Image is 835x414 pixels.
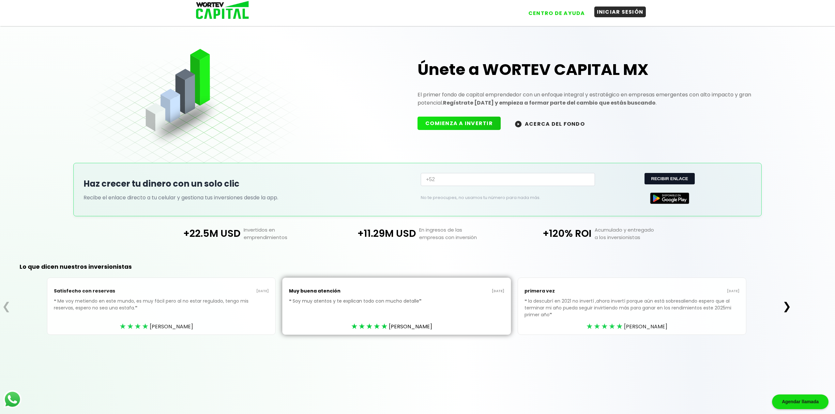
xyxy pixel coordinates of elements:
div: ★★★★★ [586,321,624,331]
h1: Únete a WORTEV CAPITAL MX [417,59,751,80]
p: Soy muy atentos y te explican todo con mucho detalle [289,298,504,314]
span: [PERSON_NAME] [389,322,432,331]
div: Agendar llamada [772,394,828,409]
span: ❞ [550,311,553,318]
div: ★★★★★ [351,321,389,331]
p: +22.5M USD [155,226,241,241]
p: [DATE] [397,289,504,294]
img: logos_whatsapp-icon.242b2217.svg [3,390,22,408]
img: wortev-capital-acerca-del-fondo [515,121,522,127]
strong: Regístrate [DATE] y empieza a formar parte del cambio que estás buscando [443,99,656,107]
p: No te preocupes, no usamos tu número para nada más. [421,195,584,201]
p: Satisfecho con reservas [54,284,161,298]
span: ❝ [54,298,57,304]
p: Muy buena atención [289,284,397,298]
button: ACERCA DEL FONDO [507,117,593,131]
span: ❝ [289,298,293,304]
button: CENTRO DE AYUDA [526,8,588,19]
h2: Haz crecer tu dinero con un solo clic [83,178,414,190]
a: COMIENZA A INVERTIR [417,120,507,127]
p: primera vez [524,284,632,298]
p: Recibe el enlace directo a tu celular y gestiona tus inversiones desde la app. [83,193,414,202]
img: Google Play [650,193,689,204]
button: COMIENZA A INVERTIR [417,117,501,130]
p: +120% ROI [505,226,591,241]
div: ★★★★ [120,321,150,331]
span: ❝ [524,298,528,304]
p: [DATE] [632,289,739,294]
p: [DATE] [161,289,269,294]
p: Invertidos en emprendimientos [240,226,330,241]
span: [PERSON_NAME] [624,322,667,331]
span: ❞ [135,305,139,311]
a: CENTRO DE AYUDA [519,3,588,19]
a: INICIAR SESIÓN [588,3,646,19]
p: El primer fondo de capital emprendedor con un enfoque integral y estratégico en empresas emergent... [417,91,751,107]
p: Me voy metiendo en este mundo, es muy fácil pero al no estar regulado, tengo mis reservas, espero... [54,298,269,321]
button: INICIAR SESIÓN [594,7,646,17]
span: ❞ [419,298,423,304]
span: [PERSON_NAME] [150,322,193,331]
p: la descubrí en 2021 no invertí ,ahora invertí porque aún está sobresaliendo espero que al termina... [524,298,739,328]
button: RECIBIR ENLACE [645,173,694,184]
p: +11.29M USD [330,226,416,241]
p: Acumulado y entregado a los inversionistas [591,226,681,241]
p: En ingresos de las empresas con inversión [416,226,505,241]
button: ❯ [781,300,793,313]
